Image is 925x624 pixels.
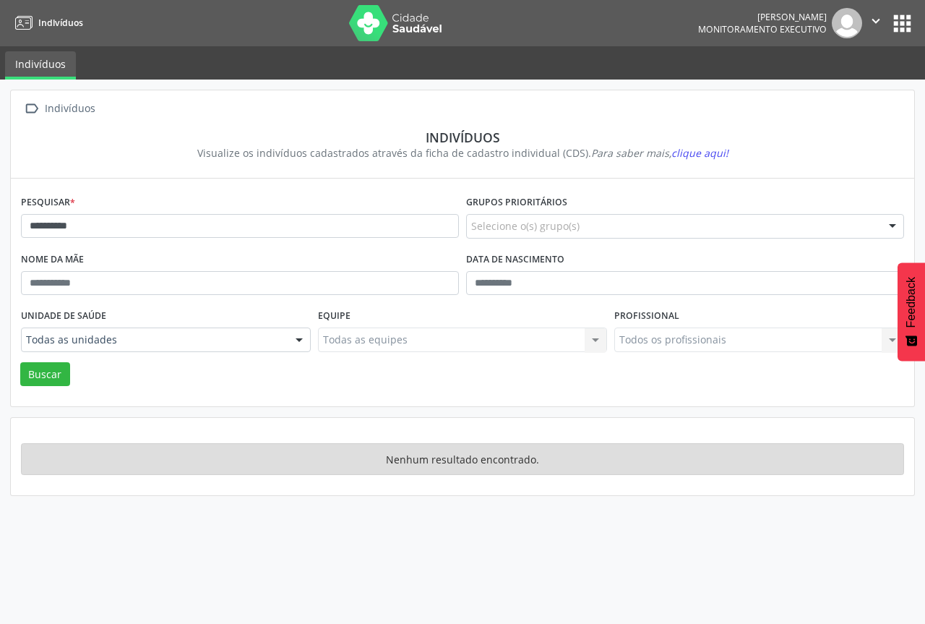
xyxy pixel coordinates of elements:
[42,98,98,119] div: Indivíduos
[868,13,884,29] i: 
[591,146,728,160] i: Para saber mais,
[466,249,564,271] label: Data de nascimento
[20,362,70,387] button: Buscar
[466,192,567,214] label: Grupos prioritários
[698,23,827,35] span: Monitoramento Executivo
[5,51,76,80] a: Indivíduos
[898,262,925,361] button: Feedback - Mostrar pesquisa
[471,218,580,234] span: Selecione o(s) grupo(s)
[38,17,83,29] span: Indivíduos
[698,11,827,23] div: [PERSON_NAME]
[671,146,728,160] span: clique aqui!
[31,145,894,161] div: Visualize os indivíduos cadastrados através da ficha de cadastro individual (CDS).
[890,11,915,36] button: apps
[21,98,42,119] i: 
[31,129,894,145] div: Indivíduos
[21,249,84,271] label: Nome da mãe
[21,305,106,328] label: Unidade de saúde
[318,305,350,328] label: Equipe
[832,8,862,38] img: img
[10,11,83,35] a: Indivíduos
[21,192,75,214] label: Pesquisar
[905,277,918,328] span: Feedback
[21,98,98,119] a:  Indivíduos
[26,333,281,347] span: Todas as unidades
[21,443,904,475] div: Nenhum resultado encontrado.
[862,8,890,38] button: 
[614,305,679,328] label: Profissional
